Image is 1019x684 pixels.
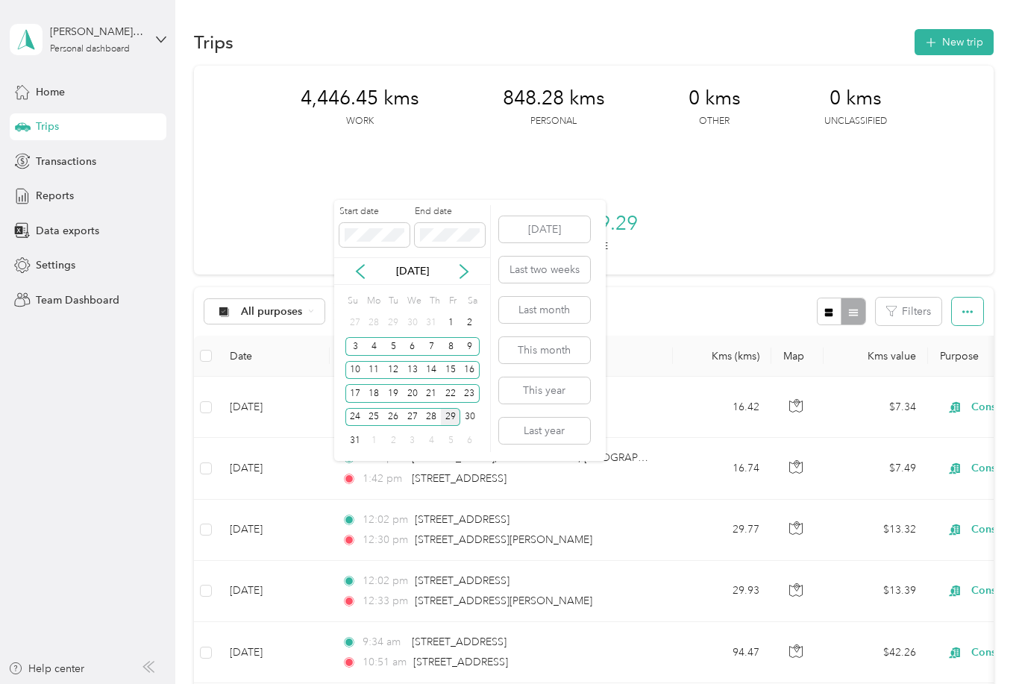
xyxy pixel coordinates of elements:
div: 14 [422,361,442,380]
div: 18 [364,384,383,403]
span: 10:51 am [363,654,407,671]
div: 2 [460,314,480,333]
div: 5 [441,431,460,450]
div: 24 [345,408,365,427]
td: $42.26 [824,622,928,683]
button: New trip [915,29,994,55]
div: 6 [403,337,422,356]
td: 16.74 [673,438,771,499]
span: 1:42 pm [363,471,405,487]
button: This year [499,377,590,404]
div: 9 [460,337,480,356]
span: 12:02 pm [363,512,408,528]
span: 848.28 kms [503,87,605,110]
div: 19 [383,384,403,403]
div: Fr [446,290,460,311]
span: [STREET_ADDRESS] [415,513,509,526]
div: 30 [403,314,422,333]
span: 0 kms [830,87,882,110]
span: 4,446.45 kms [301,87,419,110]
label: End date [415,205,485,219]
div: 3 [345,337,365,356]
span: Transactions [36,154,96,169]
td: $7.49 [824,438,928,499]
div: Mo [365,290,381,311]
td: [DATE] [218,622,330,683]
div: 25 [364,408,383,427]
div: 20 [403,384,422,403]
div: 28 [364,314,383,333]
th: Kms value [824,336,928,377]
div: 17 [345,384,365,403]
span: Reports [36,188,74,204]
th: Locations [330,336,673,377]
div: 1 [441,314,460,333]
td: $13.39 [824,561,928,622]
div: 6 [460,431,480,450]
div: 4 [422,431,442,450]
button: [DATE] [499,216,590,242]
div: 27 [345,314,365,333]
span: 9:34 am [363,634,405,650]
td: [DATE] [218,561,330,622]
td: [DATE] [218,377,330,438]
th: Map [771,336,824,377]
span: [STREET_ADDRESS] [412,636,507,648]
div: 31 [345,431,365,450]
div: 16 [460,361,480,380]
td: $13.32 [824,500,928,561]
td: 94.47 [673,622,771,683]
div: Th [427,290,441,311]
span: 12:30 pm [363,532,408,548]
button: Help center [8,661,84,677]
button: Last two weeks [499,257,590,283]
button: Filters [876,298,941,325]
div: Tu [386,290,400,311]
div: 22 [441,384,460,403]
div: 3 [403,431,422,450]
button: This month [499,337,590,363]
p: Other [699,115,730,128]
span: Data exports [36,223,99,239]
div: 23 [460,384,480,403]
div: 2 [383,431,403,450]
span: Home [36,84,65,100]
div: 28 [422,408,442,427]
h1: Trips [194,34,233,50]
div: We [405,290,422,311]
span: Settings [36,257,75,273]
button: Last year [499,418,590,444]
div: 1 [364,431,383,450]
th: Kms (kms) [673,336,771,377]
p: Personal [530,115,577,128]
div: 10 [345,361,365,380]
div: 5 [383,337,403,356]
div: Personal dashboard [50,45,130,54]
span: 0 kms [689,87,741,110]
span: 12:33 pm [363,593,408,609]
td: 29.77 [673,500,771,561]
td: [DATE] [218,438,330,499]
span: All purposes [241,307,303,317]
div: 11 [364,361,383,380]
div: 27 [403,408,422,427]
span: 12:02 pm [363,573,408,589]
th: Date [218,336,330,377]
button: Last month [499,297,590,323]
div: 8 [441,337,460,356]
span: Team Dashboard [36,292,119,308]
div: 21 [422,384,442,403]
div: 31 [422,314,442,333]
div: Su [345,290,360,311]
span: [STREET_ADDRESS] [415,574,509,587]
span: [STREET_ADDRESS] [412,472,507,485]
p: Work [346,115,374,128]
div: 13 [403,361,422,380]
label: Start date [339,205,410,219]
iframe: Everlance-gr Chat Button Frame [935,600,1019,684]
td: [DATE] [218,500,330,561]
div: 12 [383,361,403,380]
div: 15 [441,361,460,380]
div: Sa [465,290,480,311]
div: 7 [422,337,442,356]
